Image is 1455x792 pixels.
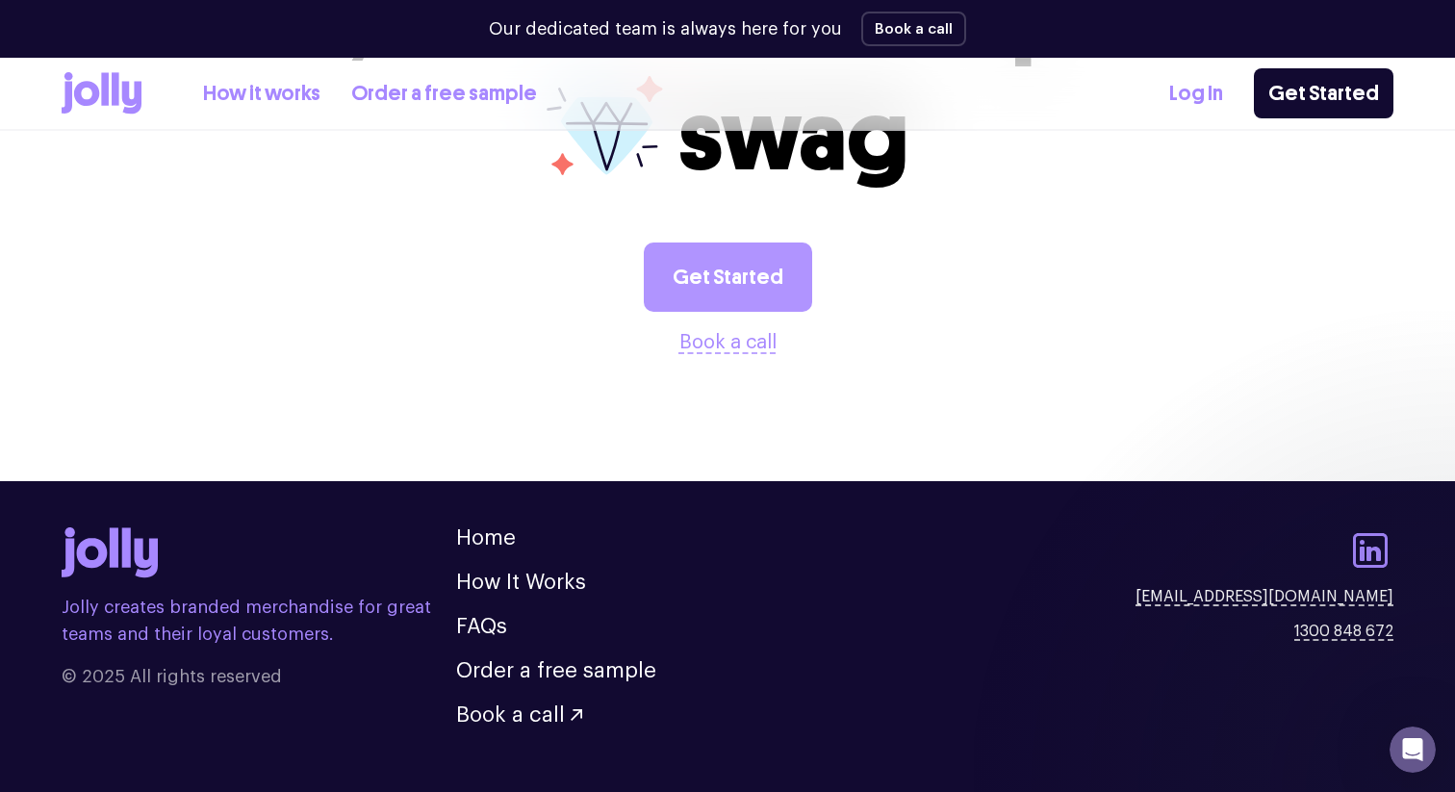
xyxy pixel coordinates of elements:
button: Book a call [679,327,777,358]
a: FAQs [456,616,507,637]
p: Jolly creates branded merchandise for great teams and their loyal customers. [62,594,456,648]
a: How it works [203,78,320,110]
a: [EMAIL_ADDRESS][DOMAIN_NAME] [1136,585,1393,608]
span: Book a call [456,704,565,726]
a: How It Works [456,572,586,593]
a: Get Started [1254,68,1393,118]
button: Book a call [861,12,966,46]
iframe: Intercom live chat [1390,727,1436,773]
a: Order a free sample [351,78,537,110]
a: 1300 848 672 [1294,620,1393,643]
span: swag [678,78,908,194]
a: Order a free sample [456,660,656,681]
p: Our dedicated team is always here for you [489,16,842,42]
span: © 2025 All rights reserved [62,663,456,690]
a: Get Started [644,243,812,312]
button: Book a call [456,704,582,726]
a: Home [456,527,516,549]
a: Log In [1169,78,1223,110]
